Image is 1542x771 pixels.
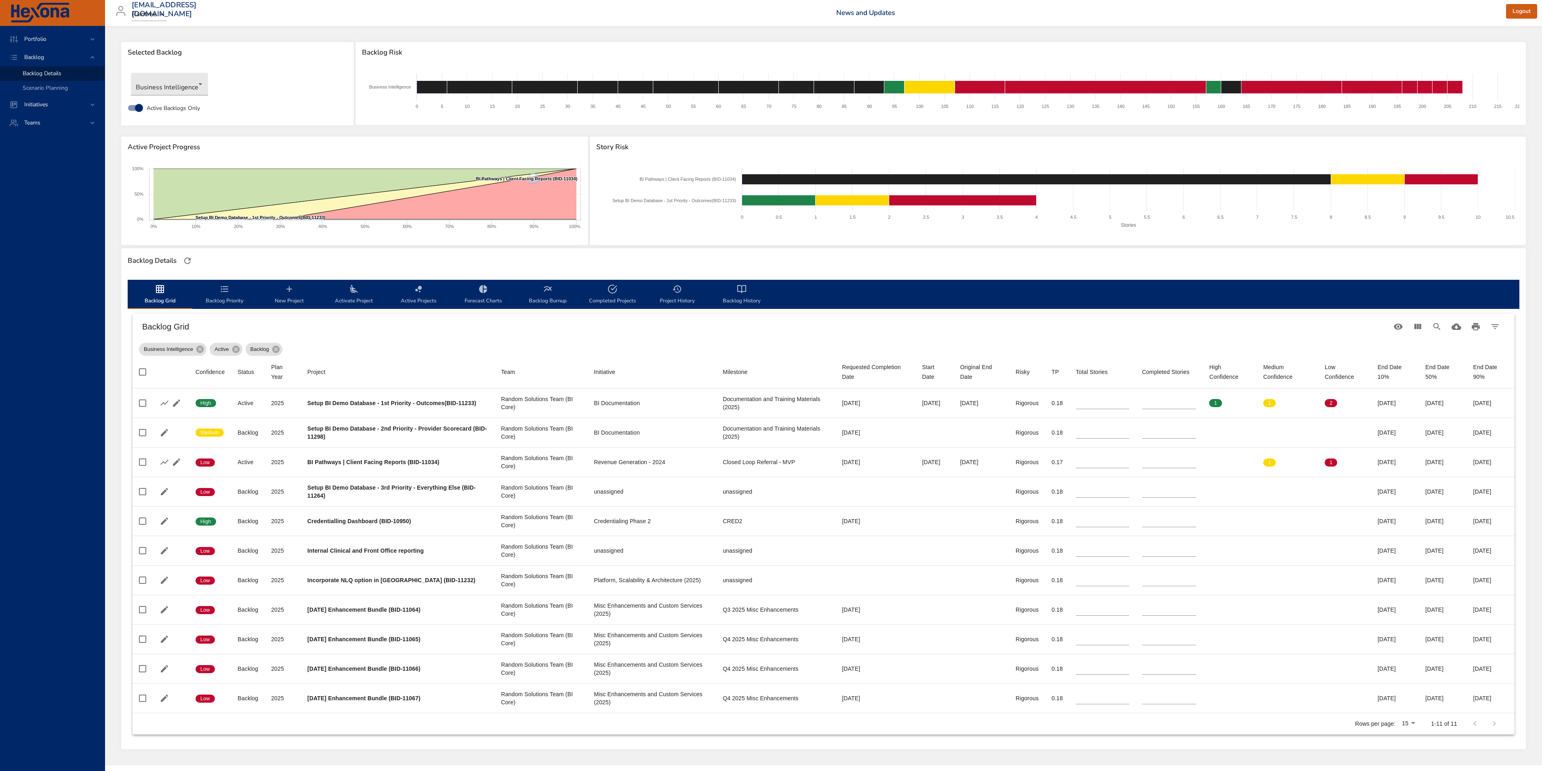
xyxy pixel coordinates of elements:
[1052,367,1059,377] div: TP
[246,343,282,356] div: Backlog
[1378,488,1412,496] div: [DATE]
[1263,362,1312,382] div: Sort
[158,397,170,409] button: Show Burnup
[238,517,258,525] div: Backlog
[714,284,769,306] span: Backlog History
[307,367,326,377] div: Sort
[158,456,170,468] button: Show Burnup
[1466,317,1485,336] button: Print
[1092,104,1099,109] text: 135
[960,399,1003,407] div: [DATE]
[1067,104,1074,109] text: 130
[307,577,475,583] b: Incorporate NLQ option in [GEOGRAPHIC_DATA] (BID-11232)
[10,3,70,23] img: Hexona
[691,104,696,109] text: 55
[128,143,582,151] span: Active Project Progress
[1473,517,1508,525] div: [DATE]
[391,284,446,306] span: Active Projects
[1218,104,1225,109] text: 160
[238,367,254,377] div: Sort
[1473,399,1508,407] div: [DATE]
[569,224,580,229] text: 100%
[723,488,829,496] div: unassigned
[842,362,909,382] span: Requested Completion Date
[307,518,411,524] b: Credentialling Dashboard (BID-10950)
[501,367,515,377] div: Team
[142,320,1388,333] h6: Backlog Grid
[1325,399,1337,407] span: 2
[1425,458,1460,466] div: [DATE]
[307,367,488,377] span: Project
[1485,317,1505,336] button: Filter Table
[594,517,710,525] div: Credentialing Phase 2
[501,602,581,618] div: Random Solutions Team (BI Core)
[1403,215,1406,220] text: 9
[1052,429,1063,437] div: 0.18
[1325,362,1365,382] span: Low Confidence
[158,545,170,557] button: Edit Project Details
[766,104,771,109] text: 70
[271,576,295,584] div: 2025
[922,362,947,382] span: Start Date
[1209,362,1250,382] div: High Confidence
[246,345,274,353] span: Backlog
[594,367,615,377] div: Initiative
[369,84,411,89] text: Business Intelligence
[1473,458,1508,466] div: [DATE]
[723,367,829,377] span: Milestone
[1042,104,1049,109] text: 125
[1035,215,1038,220] text: 4
[1330,215,1332,220] text: 8
[1343,104,1351,109] text: 185
[1494,104,1502,109] text: 215
[403,224,412,229] text: 60%
[501,395,581,411] div: Random Solutions Team (BI Core)
[650,284,705,306] span: Project History
[916,104,924,109] text: 100
[1427,317,1447,336] button: Search
[196,518,216,525] span: High
[1399,718,1418,730] div: 15
[128,280,1519,309] div: backlog-tab
[271,362,295,382] div: Plan Year
[723,425,829,441] div: Documentation and Training Materials (2025)
[238,399,258,407] div: Active
[1052,488,1063,496] div: 0.18
[991,104,999,109] text: 115
[158,574,170,586] button: Edit Project Details
[501,367,515,377] div: Sort
[1263,459,1276,466] span: 1
[307,547,424,554] b: Internal Clinical and Front Office reporting
[1016,547,1039,555] div: Rigorous
[1473,362,1508,382] div: End Date 90%
[210,343,242,356] div: Active
[1016,429,1039,437] div: Rigorous
[1256,215,1259,220] text: 7
[139,343,206,356] div: Business Intelligence
[1506,4,1537,19] button: Logout
[501,484,581,500] div: Random Solutions Team (BI Core)
[326,284,381,306] span: Activate Project
[888,215,891,220] text: 2
[139,345,198,353] span: Business Intelligence
[594,576,710,584] div: Platform, Scalability & Architecture (2025)
[151,224,157,229] text: 0%
[1168,104,1175,109] text: 150
[1318,104,1325,109] text: 180
[892,104,897,109] text: 95
[1016,576,1039,584] div: Rigorous
[133,314,1515,340] div: Table Toolbar
[922,399,947,407] div: [DATE]
[1016,399,1039,407] div: Rigorous
[1052,517,1063,525] div: 0.18
[490,104,495,109] text: 15
[594,547,710,555] div: unassigned
[181,255,194,267] button: Refresh Page
[1052,367,1059,377] div: Sort
[1016,104,1024,109] text: 120
[1378,429,1412,437] div: [DATE]
[594,458,710,466] div: Revenue Generation - 2024
[132,8,166,21] div: Raintree
[1121,222,1136,228] text: Stories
